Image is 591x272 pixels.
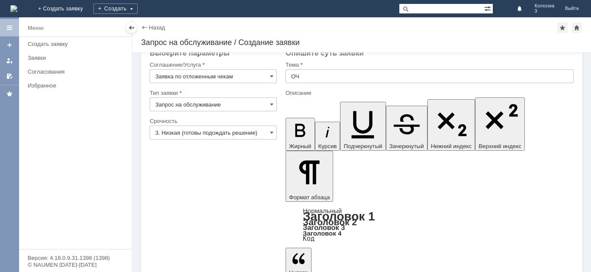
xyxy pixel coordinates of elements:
div: Избранное [28,82,117,89]
span: Курсив [318,143,337,149]
div: Срочность [150,118,275,124]
span: Верхний индекс [479,143,521,149]
a: Нормальный [303,207,342,214]
a: Мои согласования [3,69,16,83]
button: Верхний индекс [475,97,525,151]
a: Заголовок 4 [303,230,341,237]
div: Меню [28,23,44,33]
span: Опишите суть заявки [286,49,364,57]
div: Тема [286,62,572,68]
a: Код [303,235,315,243]
span: Жирный [289,143,312,149]
button: Подчеркнутый [340,102,385,151]
button: Курсив [315,122,340,151]
div: Создать [93,3,138,14]
button: Зачеркнутый [386,106,427,151]
div: удалить ОЧ [3,3,126,10]
a: Создать заявку [24,37,130,51]
span: Выберите параметры [150,49,230,57]
span: Зачеркнутый [389,143,424,149]
span: Нижний индекс [431,143,472,149]
a: Создать заявку [3,38,16,52]
div: © NAUMEN [DATE]-[DATE] [28,262,123,268]
div: Сделать домашней страницей [572,23,582,33]
a: Заголовок 2 [303,217,357,227]
a: Мои заявки [3,54,16,68]
div: Запрос на обслуживание / Создание заявки [141,38,582,47]
a: Заявки [24,51,130,65]
a: Заголовок 3 [303,223,345,231]
div: Создать заявку [28,41,126,47]
div: Формат абзаца [286,208,574,242]
span: Подчеркнутый [344,143,382,149]
span: Колхозка [535,3,555,9]
span: 3 [535,9,555,14]
div: Версия: 4.18.0.9.31.1398 (1398) [28,255,123,261]
span: Расширенный поиск [484,4,493,12]
img: logo [10,5,17,12]
div: Соглашение/Услуга [150,62,275,68]
a: Заголовок 1 [303,210,375,223]
a: Согласования [24,65,130,78]
div: Тип заявки [150,90,275,96]
a: Перейти на домашнюю страницу [10,5,17,12]
div: Согласования [28,68,126,75]
span: Формат абзаца [289,194,330,201]
div: Скрыть меню [126,23,137,33]
button: Жирный [286,118,315,151]
button: Нижний индекс [427,99,475,151]
a: Назад [149,24,165,31]
button: Формат абзаца [286,151,333,202]
div: Заявки [28,55,126,61]
div: Добавить в избранное [557,23,568,33]
div: Описание [286,90,572,96]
